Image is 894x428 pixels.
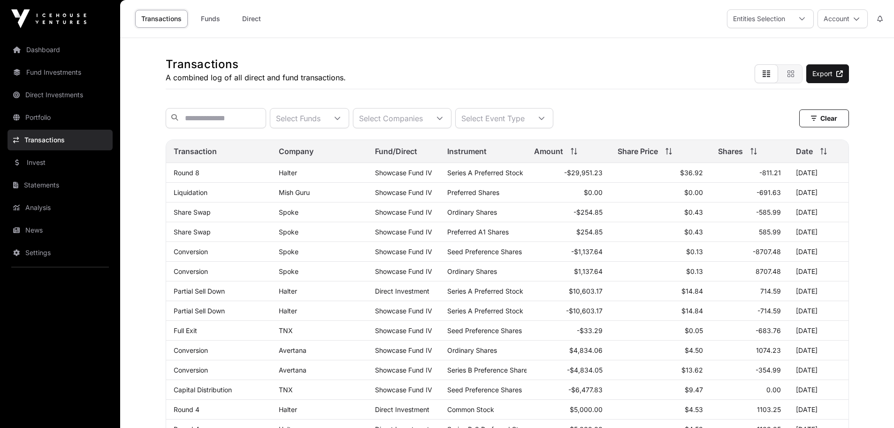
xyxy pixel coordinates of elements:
a: Full Exit [174,327,197,335]
span: 8707.48 [756,267,781,275]
a: Analysis [8,197,113,218]
td: $1,137.64 [527,262,611,281]
span: Shares [718,146,743,157]
span: Seed Preference Shares [447,248,522,256]
a: Direct [233,10,270,28]
a: Avertana [279,366,306,374]
a: Halter [279,169,297,177]
a: Showcase Fund IV [375,248,432,256]
div: Select Event Type [456,109,530,128]
td: [DATE] [788,202,848,222]
td: [DATE] [788,262,848,281]
td: $4,834.06 [527,341,611,360]
td: -$254.85 [527,202,611,222]
button: Clear [799,109,849,127]
span: Fund/Direct [375,146,417,157]
td: [DATE] [788,360,848,380]
a: Mish Guru [279,188,310,196]
a: Spoke [279,208,298,216]
span: $4.50 [685,346,703,354]
span: Company [279,146,313,157]
a: Showcase Fund IV [375,386,432,394]
a: Showcase Fund IV [375,188,432,196]
td: [DATE] [788,163,848,183]
span: $0.05 [685,327,703,335]
div: Select Companies [353,109,428,128]
span: $36.92 [680,169,703,177]
div: Select Funds [270,109,326,128]
a: Halter [279,287,297,295]
a: Dashboard [8,39,113,60]
span: Ordinary Shares [447,346,497,354]
a: Liquidation [174,188,207,196]
span: $14.84 [681,307,703,315]
td: [DATE] [788,242,848,262]
a: TNX [279,386,293,394]
span: -691.63 [756,188,781,196]
a: TNX [279,327,293,335]
img: Icehouse Ventures Logo [11,9,86,28]
a: Spoke [279,228,298,236]
td: [DATE] [788,380,848,400]
a: Funds [191,10,229,28]
a: Showcase Fund IV [375,228,432,236]
a: Conversion [174,248,208,256]
span: $14.84 [681,287,703,295]
a: Invest [8,152,113,173]
td: [DATE] [788,281,848,301]
button: Account [818,9,868,28]
a: Spoke [279,248,298,256]
a: Round 4 [174,405,199,413]
a: Transactions [8,130,113,150]
a: Halter [279,307,297,315]
a: Showcase Fund IV [375,307,432,315]
span: $0.43 [684,208,703,216]
span: Direct Investment [375,287,429,295]
span: 1103.25 [757,405,781,413]
td: $10,603.17 [527,281,611,301]
span: -683.76 [756,327,781,335]
td: -$10,603.17 [527,301,611,321]
td: [DATE] [788,301,848,321]
span: $0.13 [686,248,703,256]
span: 1074.23 [756,346,781,354]
span: Transaction [174,146,217,157]
div: Chat Widget [847,383,894,428]
a: Showcase Fund IV [375,327,432,335]
span: -354.99 [756,366,781,374]
span: $13.62 [681,366,703,374]
td: $0.00 [527,183,611,202]
span: Preferred Shares [447,188,499,196]
td: [DATE] [788,183,848,202]
a: Halter [279,405,297,413]
td: -$4,834.05 [527,360,611,380]
a: Portfolio [8,107,113,128]
span: $0.13 [686,267,703,275]
a: Share Swap [174,228,211,236]
span: Common Stock [447,405,494,413]
a: Round 8 [174,169,199,177]
td: -$33.29 [527,321,611,341]
td: [DATE] [788,341,848,360]
span: Series A Preferred Stock [447,307,523,315]
span: Date [796,146,813,157]
td: -$29,951.23 [527,163,611,183]
span: Seed Preference Shares [447,386,522,394]
td: -$6,477.83 [527,380,611,400]
span: -585.99 [756,208,781,216]
span: Amount [534,146,563,157]
a: Partial Sell Down [174,287,225,295]
a: Showcase Fund IV [375,208,432,216]
a: Capital Distribution [174,386,232,394]
span: Ordinary Shares [447,267,497,275]
td: [DATE] [788,222,848,242]
a: Transactions [135,10,188,28]
a: Direct Investments [8,85,113,105]
a: Avertana [279,346,306,354]
span: Series A Preferred Stock [447,169,523,177]
a: Statements [8,175,113,195]
h1: Transactions [166,57,346,72]
span: Preferred A1 Shares [447,228,509,236]
span: Series B Preference Shares - (Convertible Note [DATE] (20% disc)) [447,366,654,374]
td: -$1,137.64 [527,242,611,262]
